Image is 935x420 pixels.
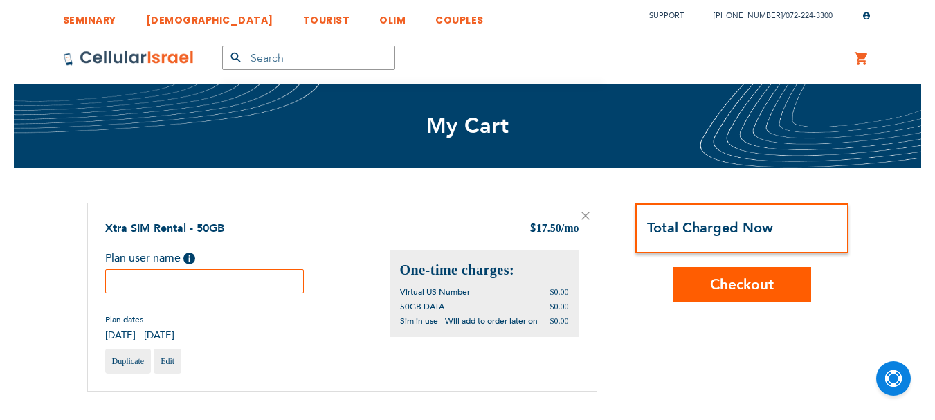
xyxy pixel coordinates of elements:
a: Support [649,10,684,21]
a: TOURIST [303,3,350,29]
span: Checkout [710,275,774,295]
span: My Cart [426,111,509,140]
button: Checkout [673,267,811,302]
span: Help [183,253,195,264]
span: Edit [161,356,174,366]
span: Duplicate [112,356,145,366]
a: OLIM [379,3,406,29]
span: $0.00 [550,316,569,326]
input: Search [222,46,395,70]
h2: One-time charges: [400,261,569,280]
a: Edit [154,349,181,374]
span: $0.00 [550,302,569,311]
span: 50GB DATA [400,301,444,312]
a: SEMINARY [63,3,116,29]
span: $ [529,221,536,237]
div: 17.50 [529,221,579,237]
a: 072-224-3300 [786,10,833,21]
a: [DEMOGRAPHIC_DATA] [146,3,273,29]
img: Cellular Israel Logo [63,50,194,66]
span: Plan dates [105,314,174,325]
li: / [700,6,833,26]
a: Duplicate [105,349,152,374]
span: Plan user name [105,250,181,266]
a: Xtra SIM Rental - 50GB [105,221,224,236]
strong: Total Charged Now [647,219,773,237]
span: $0.00 [550,287,569,297]
span: Virtual US Number [400,286,470,298]
span: [DATE] - [DATE] [105,329,174,342]
a: COUPLES [435,3,484,29]
span: Sim in use - Will add to order later on [400,316,538,327]
span: /mo [561,222,579,234]
a: [PHONE_NUMBER] [714,10,783,21]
